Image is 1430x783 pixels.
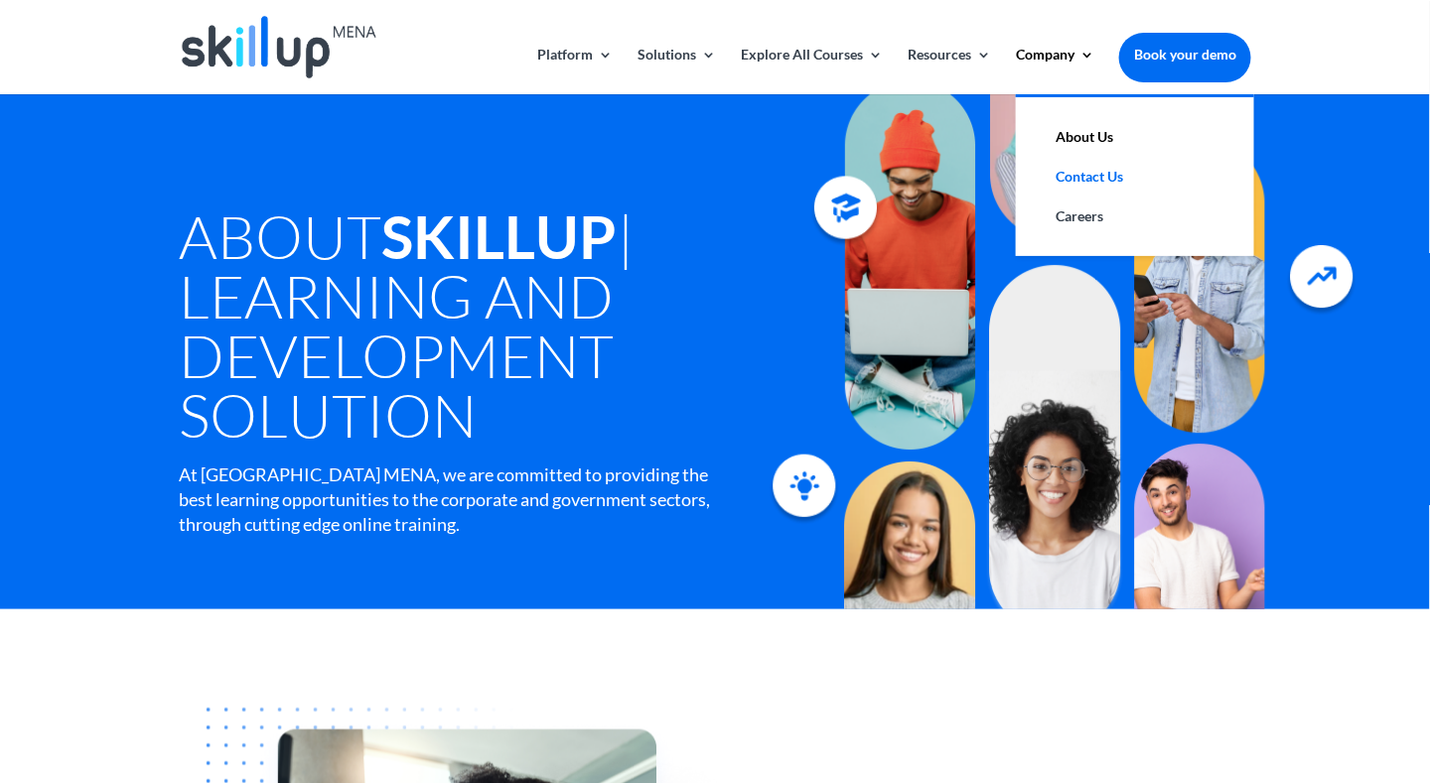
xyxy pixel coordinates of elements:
[1099,569,1430,783] iframe: Chat Widget
[638,48,716,94] a: Solutions
[182,16,376,78] img: Skillup Mena
[1119,33,1251,76] a: Book your demo
[1036,117,1234,157] a: About Us
[1036,157,1234,196] a: Contact Us
[908,48,991,94] a: Resources
[537,48,613,94] a: Platform
[1036,196,1234,236] a: Careers
[741,48,883,94] a: Explore All Courses
[179,462,712,538] div: At [GEOGRAPHIC_DATA] MENA, we are committed to providing the best learning opportunities to the c...
[1016,48,1094,94] a: Company
[381,200,617,272] strong: SkillUp
[179,206,798,455] h1: About | Learning and Development Solution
